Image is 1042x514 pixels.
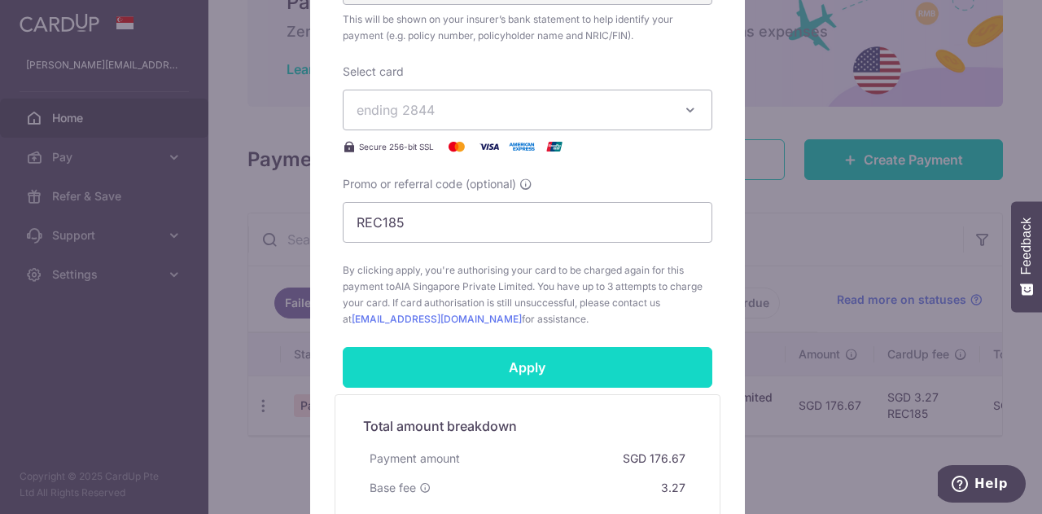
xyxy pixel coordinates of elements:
[1019,217,1034,275] span: Feedback
[538,137,571,156] img: UnionPay
[395,280,532,292] span: AIA Singapore Private Limited
[343,347,712,388] input: Apply
[343,262,712,327] span: By clicking apply, you're authorising your card to be charged again for this payment to . You hav...
[343,64,404,80] label: Select card
[1011,201,1042,312] button: Feedback - Show survey
[440,137,473,156] img: Mastercard
[655,473,692,503] div: 3.27
[343,176,516,192] span: Promo or referral code (optional)
[370,480,416,496] span: Base fee
[506,137,538,156] img: American Express
[343,11,712,44] span: This will be shown on your insurer’s bank statement to help identify your payment (e.g. policy nu...
[359,140,434,153] span: Secure 256-bit SSL
[473,137,506,156] img: Visa
[363,416,692,436] h5: Total amount breakdown
[357,102,435,118] span: ending 2844
[938,465,1026,506] iframe: Opens a widget where you can find more information
[616,444,692,473] div: SGD 176.67
[352,313,522,325] a: [EMAIL_ADDRESS][DOMAIN_NAME]
[343,90,712,130] button: ending 2844
[363,444,466,473] div: Payment amount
